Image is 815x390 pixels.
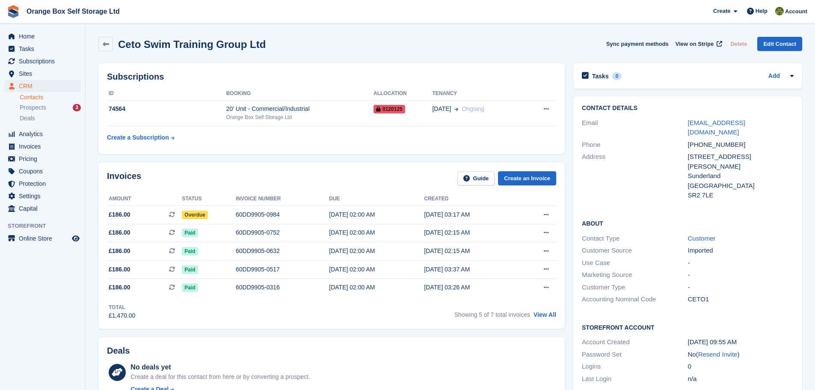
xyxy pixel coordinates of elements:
a: menu [4,140,81,152]
div: 3 [73,104,81,111]
div: [STREET_ADDRESS][PERSON_NAME] [688,152,794,171]
th: Amount [107,192,182,206]
div: [DATE] 02:00 AM [329,228,424,237]
div: CETO1 [688,295,794,304]
div: Logins [582,362,688,372]
span: View on Stripe [676,40,714,48]
th: Allocation [373,87,432,101]
h2: Contact Details [582,105,794,112]
a: Customer [688,235,716,242]
div: £1,470.00 [109,311,135,320]
span: Account [785,7,807,16]
span: £186.00 [109,210,130,219]
div: 0 [688,362,794,372]
h2: About [582,219,794,227]
h2: Storefront Account [582,323,794,331]
div: - [688,283,794,292]
div: [DATE] 02:00 AM [329,265,424,274]
span: Invoices [19,140,70,152]
div: 60DD9905-0984 [236,210,329,219]
span: [DATE] [432,104,451,113]
th: Status [182,192,236,206]
div: [DATE] 09:55 AM [688,337,794,347]
a: menu [4,80,81,92]
a: Contacts [20,93,81,101]
span: Paid [182,247,198,256]
a: [EMAIL_ADDRESS][DOMAIN_NAME] [688,119,745,136]
a: menu [4,153,81,165]
div: - [688,258,794,268]
span: 0120125 [373,105,405,113]
h2: Invoices [107,171,141,185]
a: View on Stripe [672,37,724,51]
div: Create a deal for this contact from here or by converting a prospect. [130,372,310,381]
h2: Ceto Swim Training Group Ltd [118,39,266,50]
div: SR2 7LE [688,191,794,200]
a: menu [4,68,81,80]
div: No [688,350,794,360]
div: [DATE] 02:00 AM [329,247,424,256]
a: Guide [457,171,495,185]
button: Delete [727,37,750,51]
span: Help [756,7,768,15]
th: Tenancy [432,87,525,101]
th: ID [107,87,226,101]
div: Address [582,152,688,200]
a: Preview store [71,233,81,244]
div: 60DD9905-0316 [236,283,329,292]
div: - [688,270,794,280]
a: menu [4,30,81,42]
a: menu [4,190,81,202]
div: Last Login [582,374,688,384]
a: menu [4,202,81,214]
div: Phone [582,140,688,150]
span: Paid [182,265,198,274]
a: Add [768,71,780,81]
a: Resend Invite [698,351,738,358]
img: Pippa White [775,7,784,15]
span: Sites [19,68,70,80]
div: Password Set [582,350,688,360]
a: menu [4,178,81,190]
a: Edit Contact [757,37,802,51]
span: Settings [19,190,70,202]
span: CRM [19,80,70,92]
div: Imported [688,246,794,256]
span: £186.00 [109,247,130,256]
div: Contact Type [582,234,688,244]
span: Paid [182,229,198,237]
div: 74564 [107,104,226,113]
span: Coupons [19,165,70,177]
span: Pricing [19,153,70,165]
div: 60DD9905-0517 [236,265,329,274]
a: menu [4,165,81,177]
span: Storefront [8,222,85,230]
div: [DATE] 03:17 AM [424,210,519,219]
span: Ongoing [462,105,484,112]
div: Email [582,118,688,137]
div: [DATE] 02:15 AM [424,247,519,256]
div: Sunderland [688,171,794,181]
span: Analytics [19,128,70,140]
a: Deals [20,114,81,123]
div: Create a Subscription [107,133,169,142]
th: Invoice number [236,192,329,206]
span: ( ) [696,351,740,358]
div: Customer Source [582,246,688,256]
div: 60DD9905-0752 [236,228,329,237]
a: menu [4,128,81,140]
div: Marketing Source [582,270,688,280]
span: Paid [182,283,198,292]
a: View All [533,311,556,318]
div: 20' Unit - Commercial/Industrial [226,104,373,113]
a: Orange Box Self Storage Ltd [23,4,123,18]
div: n/a [688,374,794,384]
div: Orange Box Self Storage Ltd [226,113,373,121]
span: Home [19,30,70,42]
span: Prospects [20,104,46,112]
th: Created [424,192,519,206]
span: Protection [19,178,70,190]
div: Total [109,304,135,311]
div: Account Created [582,337,688,347]
div: [DATE] 02:00 AM [329,283,424,292]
